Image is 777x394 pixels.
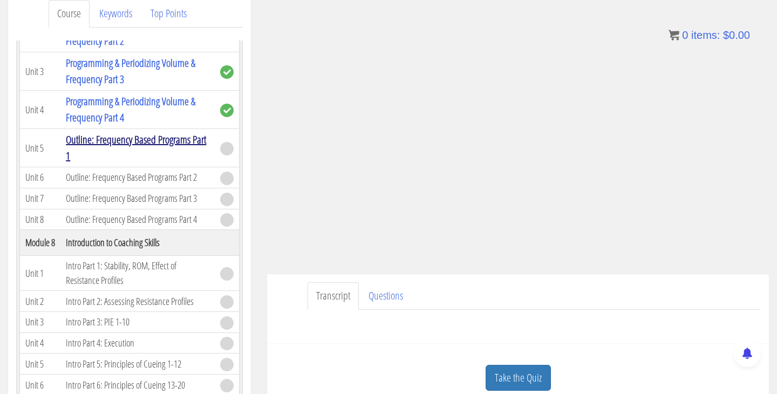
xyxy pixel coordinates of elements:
td: Outline: Frequency Based Programs Part 3 [60,188,215,209]
a: Programming & Periodizing Volume & Frequency Part 3 [66,56,195,86]
td: Outline: Frequency Based Programs Part 4 [60,209,215,230]
th: Introduction to Coaching Skills [60,230,215,256]
a: Outline: Frequency Based Programs Part 1 [66,132,206,163]
td: Unit 3 [20,312,61,333]
a: Questions [360,282,412,310]
td: Unit 7 [20,188,61,209]
td: Intro Part 3: PIE 1-10 [60,312,215,333]
td: Unit 6 [20,167,61,188]
td: Unit 2 [20,291,61,312]
td: Intro Part 5: Principles of Cueing 1-12 [60,354,215,375]
td: Unit 3 [20,52,61,91]
td: Unit 4 [20,332,61,354]
td: Unit 4 [20,91,61,129]
td: Outline: Frequency Based Programs Part 2 [60,167,215,188]
span: 0 [682,29,688,41]
img: icon11.png [669,30,679,40]
span: complete [220,104,234,117]
bdi: 0.00 [723,29,750,41]
th: Module 8 [20,230,61,256]
span: $ [723,29,729,41]
td: Intro Part 2: Assessing Resistance Profiles [60,291,215,312]
td: Unit 1 [20,256,61,291]
a: Programming & Periodizing Volume & Frequency Part 4 [66,94,195,125]
td: Unit 5 [20,354,61,375]
span: items: [691,29,720,41]
a: Transcript [308,282,359,310]
td: Unit 5 [20,129,61,167]
td: Unit 8 [20,209,61,230]
span: complete [220,65,234,79]
a: Take the Quiz [486,365,551,391]
td: Intro Part 4: Execution [60,332,215,354]
a: 0 items: $0.00 [669,29,750,41]
td: Intro Part 1: Stability, ROM, Effect of Resistance Profiles [60,256,215,291]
